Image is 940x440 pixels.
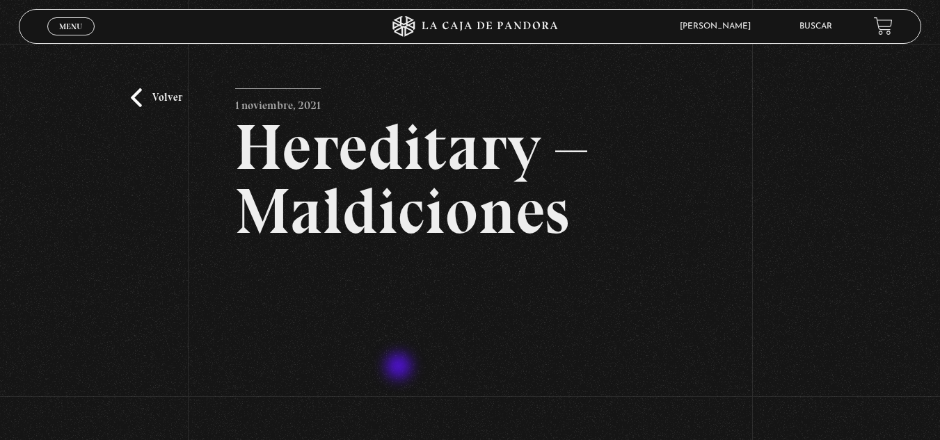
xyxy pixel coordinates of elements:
[874,17,893,35] a: View your shopping cart
[131,88,182,107] a: Volver
[235,115,704,243] h2: Hereditary – Maldiciones
[673,22,765,31] span: [PERSON_NAME]
[59,22,82,31] span: Menu
[799,22,832,31] a: Buscar
[54,33,87,43] span: Cerrar
[235,88,321,116] p: 1 noviembre, 2021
